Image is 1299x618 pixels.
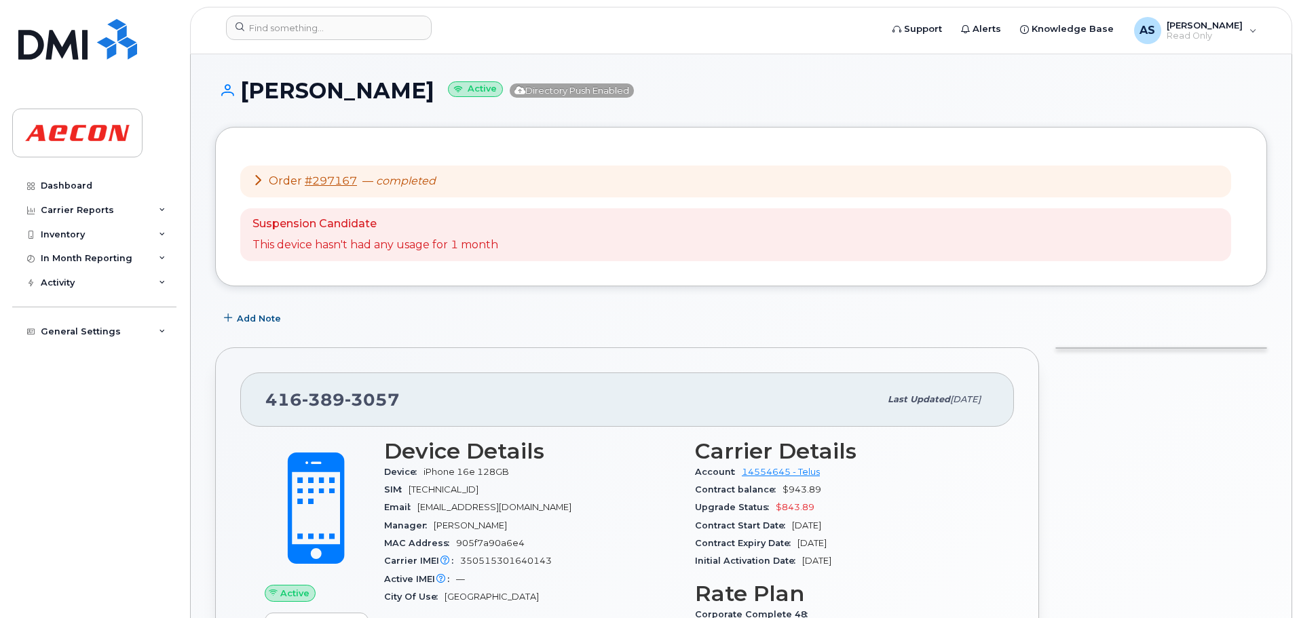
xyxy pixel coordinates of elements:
[269,174,302,187] span: Order
[384,592,445,602] span: City Of Use
[384,484,409,495] span: SIM
[445,592,539,602] span: [GEOGRAPHIC_DATA]
[888,394,950,404] span: Last updated
[376,174,436,187] em: completed
[742,467,820,477] a: 14554645 - Telus
[695,520,792,530] span: Contract Start Date
[384,439,679,463] h3: Device Details
[215,79,1267,102] h1: [PERSON_NAME]
[345,389,400,410] span: 3057
[695,556,802,566] span: Initial Activation Date
[695,538,797,548] span: Contract Expiry Date
[792,520,821,530] span: [DATE]
[797,538,827,548] span: [DATE]
[384,556,460,566] span: Carrier IMEI
[305,174,357,187] a: #297167
[384,538,456,548] span: MAC Address
[252,237,498,253] p: This device hasn't had any usage for 1 month
[384,467,423,477] span: Device
[237,312,281,325] span: Add Note
[384,520,434,530] span: Manager
[417,502,571,512] span: [EMAIL_ADDRESS][DOMAIN_NAME]
[695,581,990,606] h3: Rate Plan
[280,587,309,600] span: Active
[695,439,990,463] h3: Carrier Details
[510,83,634,98] span: Directory Push Enabled
[409,484,478,495] span: [TECHNICAL_ID]
[252,216,498,232] p: Suspension Candidate
[695,502,776,512] span: Upgrade Status
[265,389,400,410] span: 416
[384,574,456,584] span: Active IMEI
[802,556,831,566] span: [DATE]
[695,484,783,495] span: Contract balance
[384,502,417,512] span: Email
[695,467,742,477] span: Account
[460,556,552,566] span: 350515301640143
[456,538,525,548] span: 905f7a90a6e4
[783,484,821,495] span: $943.89
[434,520,507,530] span: [PERSON_NAME]
[423,467,509,477] span: iPhone 16e 128GB
[950,394,981,404] span: [DATE]
[302,389,345,410] span: 389
[776,502,814,512] span: $843.89
[362,174,436,187] span: —
[215,307,293,331] button: Add Note
[448,81,503,97] small: Active
[456,574,465,584] span: —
